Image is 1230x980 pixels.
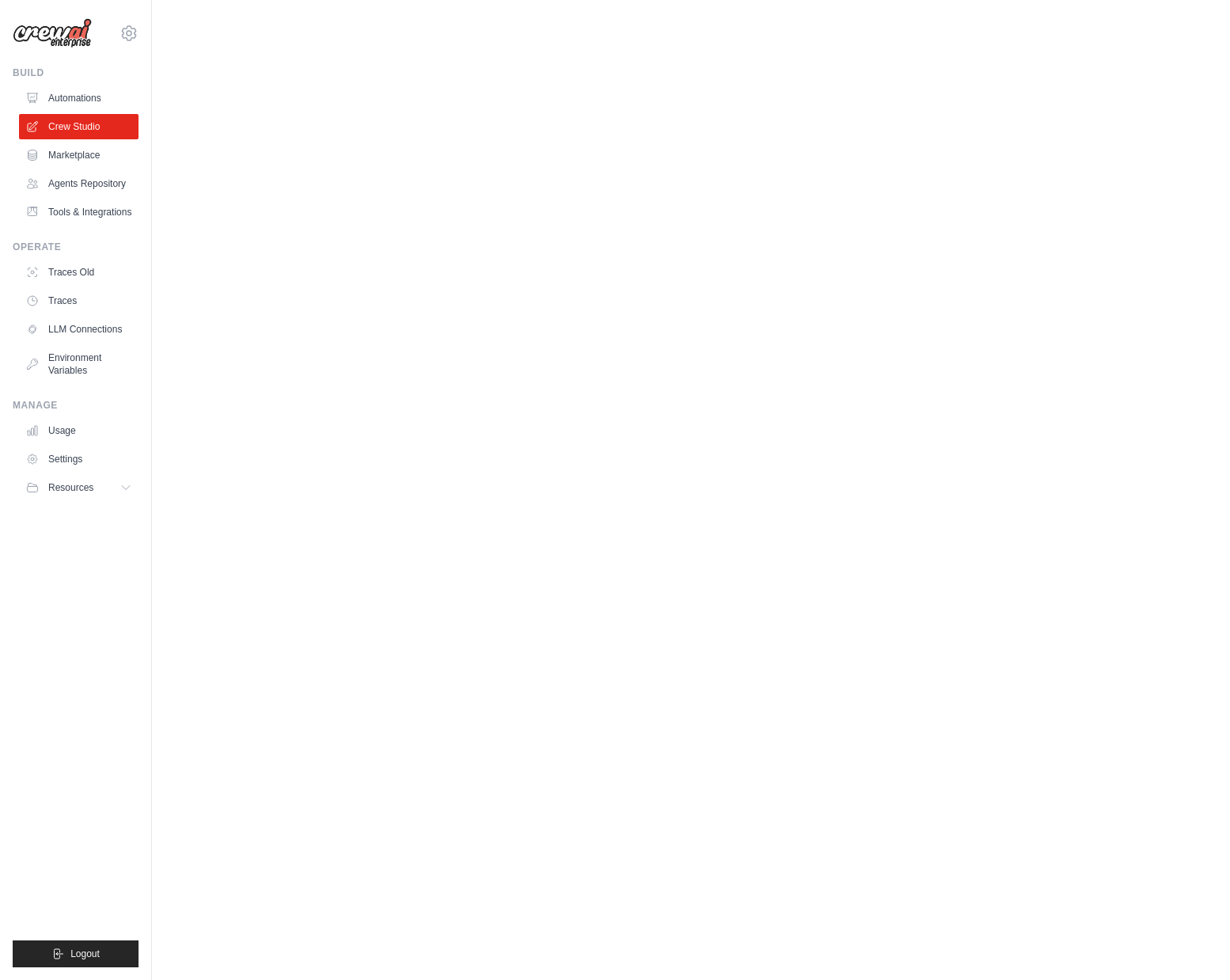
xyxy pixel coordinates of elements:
a: LLM Connections [19,317,139,342]
a: Settings [19,446,139,472]
a: Automations [19,85,139,111]
div: Manage [13,399,139,412]
a: Crew Studio [19,114,139,139]
a: Environment Variables [19,345,139,383]
span: Logout [70,948,100,960]
a: Agents Repository [19,171,139,196]
span: Resources [48,481,93,494]
div: Build [13,66,139,79]
a: Tools & Integrations [19,199,139,225]
a: Traces [19,288,139,313]
a: Marketplace [19,142,139,168]
button: Logout [13,940,139,967]
a: Traces Old [19,260,139,285]
div: Operate [13,241,139,253]
img: Logo [13,18,92,48]
button: Resources [19,475,139,500]
a: Usage [19,418,139,443]
iframe: Chat Widget [1151,904,1230,980]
